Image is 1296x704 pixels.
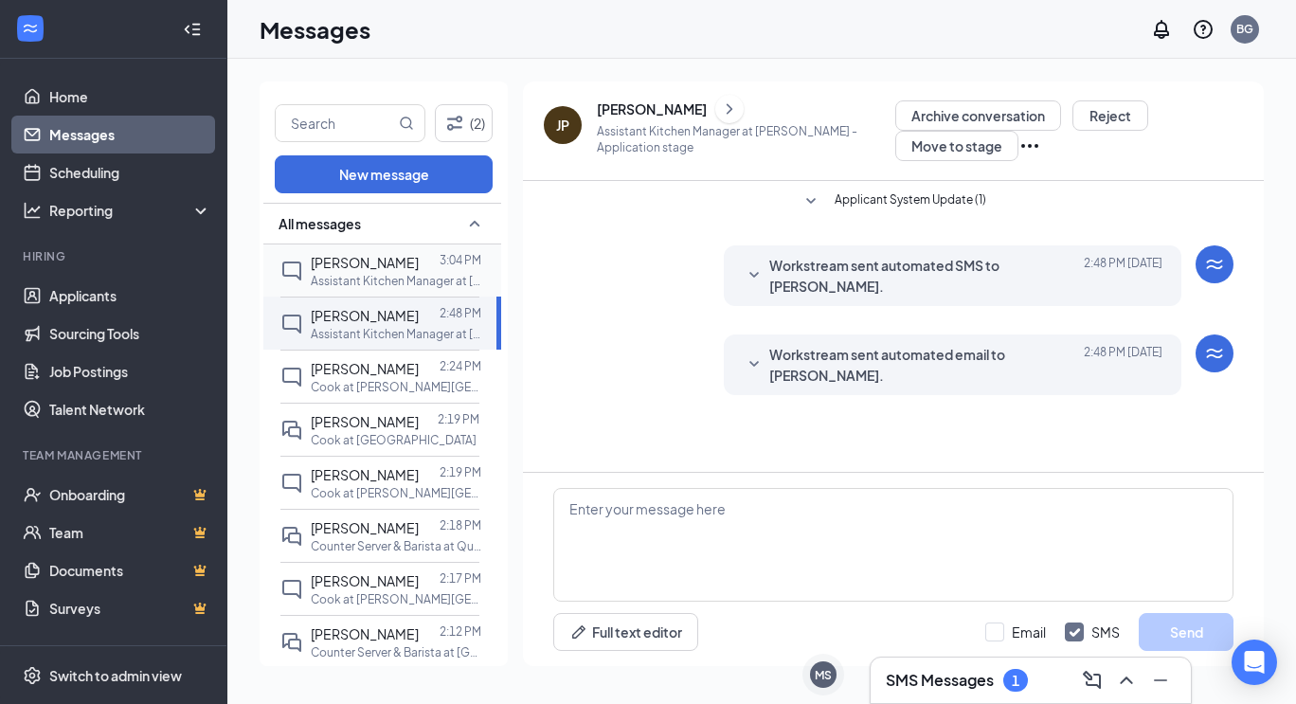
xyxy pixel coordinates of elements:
svg: DoubleChat [280,525,303,548]
span: [DATE] 2:48 PM [1084,255,1162,297]
a: DocumentsCrown [49,551,211,589]
span: [PERSON_NAME] [311,413,419,430]
p: Cook at [PERSON_NAME][GEOGRAPHIC_DATA] [311,485,481,501]
button: Full text editorPen [553,613,698,651]
div: Switch to admin view [49,666,182,685]
button: Archive conversation [895,100,1061,131]
p: 2:18 PM [440,517,481,533]
span: [DATE] 2:48 PM [1084,344,1162,386]
input: Search [276,105,395,141]
svg: Analysis [23,201,42,220]
a: SurveysCrown [49,589,211,627]
span: Workstream sent automated SMS to [PERSON_NAME]. [769,255,1078,297]
div: Open Intercom Messenger [1232,640,1277,685]
button: Reject [1072,100,1148,131]
a: OnboardingCrown [49,476,211,514]
svg: Minimize [1149,669,1172,692]
p: 2:17 PM [440,570,481,587]
span: All messages [279,214,361,233]
a: Sourcing Tools [49,315,211,352]
svg: ChatInactive [280,313,303,335]
p: 2:24 PM [440,358,481,374]
svg: ChatInactive [280,578,303,601]
svg: SmallChevronDown [800,190,822,213]
div: MS [815,667,832,683]
span: [PERSON_NAME] [311,307,419,324]
button: ChevronUp [1111,665,1142,695]
button: ChevronRight [715,95,744,123]
span: Applicant System Update (1) [835,190,986,213]
svg: Ellipses [1018,135,1041,157]
svg: Pen [569,623,588,641]
p: 2:19 PM [440,464,481,480]
svg: Notifications [1150,18,1173,41]
svg: SmallChevronUp [463,212,486,235]
p: 3:04 PM [440,252,481,268]
p: Cook at [PERSON_NAME][GEOGRAPHIC_DATA] [311,379,481,395]
a: Home [49,78,211,116]
a: Applicants [49,277,211,315]
svg: DoubleChat [280,419,303,442]
button: Send [1139,613,1233,651]
svg: ChevronRight [720,98,739,120]
span: [PERSON_NAME] [311,625,419,642]
a: Talent Network [49,390,211,428]
h3: SMS Messages [886,670,994,691]
div: [PERSON_NAME] [597,99,707,118]
svg: ChatInactive [280,366,303,388]
svg: QuestionInfo [1192,18,1215,41]
a: Scheduling [49,153,211,191]
svg: SmallChevronDown [743,264,765,287]
svg: ComposeMessage [1081,669,1104,692]
div: BG [1236,21,1253,37]
div: Hiring [23,248,207,264]
div: Team Management [23,447,207,463]
span: [PERSON_NAME] [311,360,419,377]
div: Reporting [49,201,212,220]
span: [PERSON_NAME] [311,519,419,536]
span: [PERSON_NAME] [311,572,419,589]
svg: ChatInactive [280,472,303,495]
svg: Filter [443,112,466,135]
button: SmallChevronDownApplicant System Update (1) [800,190,986,213]
svg: Collapse [183,20,202,39]
svg: ChatInactive [280,260,303,282]
p: 2:19 PM [438,411,479,427]
button: New message [275,155,493,193]
svg: WorkstreamLogo [1203,342,1226,365]
button: ComposeMessage [1077,665,1107,695]
span: [PERSON_NAME] [311,466,419,483]
svg: DoubleChat [280,631,303,654]
p: Assistant Kitchen Manager at [PERSON_NAME] - Application stage [597,123,895,155]
a: Job Postings [49,352,211,390]
svg: WorkstreamLogo [21,19,40,38]
svg: MagnifyingGlass [399,116,414,131]
p: Assistant Kitchen Manager at [GEOGRAPHIC_DATA] [311,273,481,289]
p: Counter Server & Barista at Quechee [311,538,481,554]
span: Workstream sent automated email to [PERSON_NAME]. [769,344,1078,386]
div: 1 [1012,673,1019,689]
button: Minimize [1145,665,1176,695]
button: Move to stage [895,131,1018,161]
p: 2:12 PM [440,623,481,640]
p: Assistant Kitchen Manager at [GEOGRAPHIC_DATA] [311,326,481,342]
svg: WorkstreamLogo [1203,253,1226,276]
button: Filter (2) [435,104,493,142]
p: Cook at [PERSON_NAME][GEOGRAPHIC_DATA] [311,591,481,607]
span: [PERSON_NAME] [311,254,419,271]
p: 2:48 PM [440,305,481,321]
svg: Settings [23,666,42,685]
h1: Messages [260,13,370,45]
svg: ChevronUp [1115,669,1138,692]
p: Counter Server & Barista at [GEOGRAPHIC_DATA] [311,644,481,660]
a: TeamCrown [49,514,211,551]
a: Messages [49,116,211,153]
svg: SmallChevronDown [743,353,765,376]
p: Cook at [GEOGRAPHIC_DATA] [311,432,477,448]
div: JP [556,116,569,135]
